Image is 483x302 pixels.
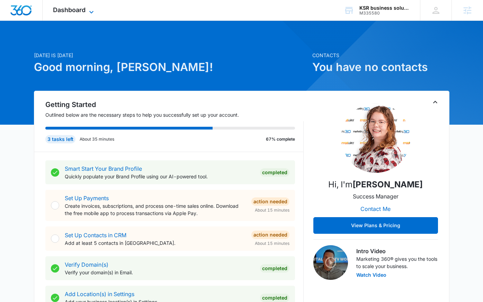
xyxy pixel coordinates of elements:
[312,59,449,75] h1: You have no contacts
[251,197,289,206] div: Action Needed
[356,255,438,270] p: Marketing 360® gives you the tools to scale your business.
[45,111,304,118] p: Outlined below are the necessary steps to help you successfully set up your account.
[354,201,397,217] button: Contact Me
[255,240,289,247] span: About 15 minutes
[260,294,289,302] div: Completed
[353,192,399,201] p: Success Manager
[255,207,289,213] span: About 15 minutes
[251,231,289,239] div: Action Needed
[34,59,308,75] h1: Good morning, [PERSON_NAME]!
[431,98,439,106] button: Toggle Collapse
[313,245,348,280] img: Intro Video
[45,99,304,110] h2: Getting Started
[65,173,254,180] p: Quickly populate your Brand Profile using our AI-powered tool.
[34,52,308,59] p: [DATE] is [DATE]
[260,168,289,177] div: Completed
[352,179,423,189] strong: [PERSON_NAME]
[266,136,295,142] p: 67% complete
[328,178,423,191] p: Hi, I'm
[80,136,114,142] p: About 35 minutes
[65,239,246,247] p: Add at least 5 contacts in [GEOGRAPHIC_DATA].
[65,165,142,172] a: Smart Start Your Brand Profile
[260,264,289,273] div: Completed
[359,11,410,16] div: account id
[65,195,109,202] a: Set Up Payments
[356,273,386,277] button: Watch Video
[313,217,438,234] button: View Plans & Pricing
[53,6,86,14] span: Dashboard
[356,247,438,255] h3: Intro Video
[65,202,246,217] p: Create invoices, subscriptions, and process one-time sales online. Download the free mobile app t...
[65,232,126,239] a: Set Up Contacts in CRM
[65,291,134,297] a: Add Location(s) in Settings
[65,261,108,268] a: Verify Domain(s)
[359,5,410,11] div: account name
[45,135,75,143] div: 3 tasks left
[341,104,410,173] img: Cheyenne von Hoene
[312,52,449,59] p: Contacts
[65,269,254,276] p: Verify your domain(s) in Email.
